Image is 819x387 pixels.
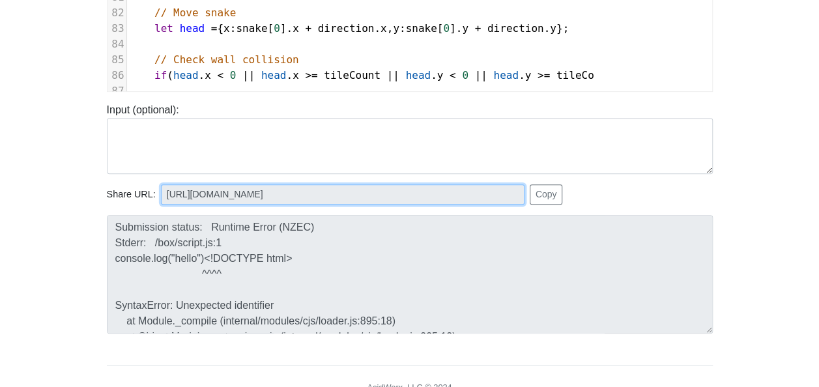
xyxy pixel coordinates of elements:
span: || [242,69,255,81]
div: 82 [108,5,126,21]
span: 0 [230,69,237,81]
span: x [223,22,230,35]
span: = [211,22,218,35]
span: tileCo [556,69,594,81]
span: || [387,69,399,81]
span: y [437,69,444,81]
span: 0 [462,69,468,81]
span: x [293,22,299,35]
div: 87 [108,83,126,99]
span: head [173,69,199,81]
span: direction [318,22,375,35]
span: x [381,22,387,35]
span: 0 [274,22,280,35]
span: + [475,22,481,35]
span: direction [487,22,544,35]
span: head [493,69,519,81]
span: head [261,69,287,81]
span: tileCount [324,69,381,81]
div: 86 [108,68,126,83]
span: >= [538,69,550,81]
span: x [293,69,299,81]
span: ( . . . . [130,69,594,81]
span: + [305,22,311,35]
span: head [405,69,431,81]
span: snake [236,22,267,35]
span: if [154,69,167,81]
div: Input (optional): [97,102,723,174]
span: y [462,22,468,35]
div: 85 [108,52,126,68]
div: 83 [108,21,126,36]
button: Copy [530,184,563,205]
span: < [450,69,456,81]
span: // Move snake [154,7,236,19]
span: snake [406,22,437,35]
span: 0 [443,22,450,35]
span: y [550,22,556,35]
span: { : [ ]. . , : [ ]. . }; [130,22,569,35]
span: y [393,22,399,35]
span: || [474,69,487,81]
span: head [180,22,205,35]
input: No share available yet [161,184,524,205]
div: 84 [108,36,126,52]
span: x [205,69,211,81]
span: // Check wall collision [154,53,299,66]
span: let [154,22,173,35]
span: Share URL: [107,188,156,202]
span: < [217,69,223,81]
span: >= [305,69,317,81]
span: y [525,69,532,81]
